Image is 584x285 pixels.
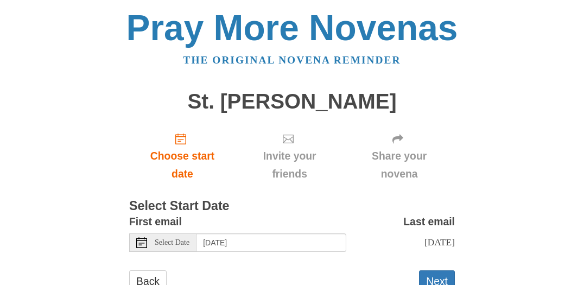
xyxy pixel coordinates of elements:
[236,124,344,188] div: Click "Next" to confirm your start date first.
[424,237,455,248] span: [DATE]
[129,124,236,188] a: Choose start date
[126,8,458,48] a: Pray More Novenas
[246,147,333,183] span: Invite your friends
[183,54,401,66] a: The original novena reminder
[140,147,225,183] span: Choose start date
[344,124,455,188] div: Click "Next" to confirm your start date first.
[129,213,182,231] label: First email
[403,213,455,231] label: Last email
[129,199,455,213] h3: Select Start Date
[354,147,444,183] span: Share your novena
[155,239,189,246] span: Select Date
[129,90,455,113] h1: St. [PERSON_NAME]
